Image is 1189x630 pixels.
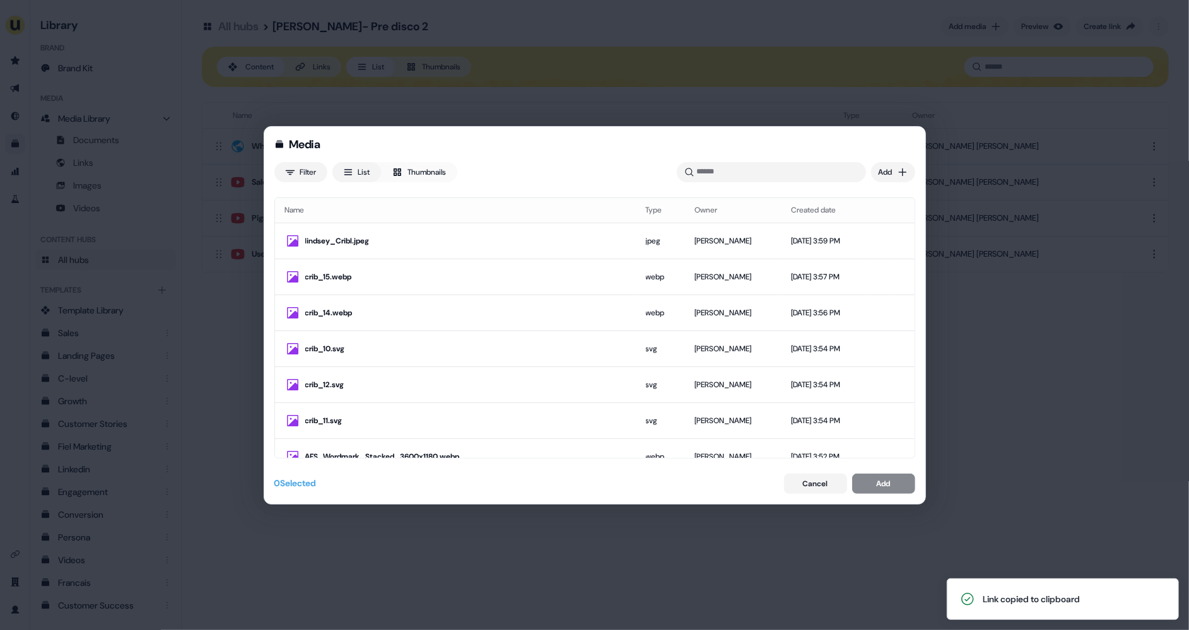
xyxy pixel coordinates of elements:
th: Created date [781,198,870,223]
button: Add [871,162,915,182]
div: crib_12.svg [305,378,626,391]
div: [DATE] 3:52 PM [791,450,860,463]
div: [DATE] 3:57 PM [791,271,860,283]
div: [PERSON_NAME] [694,378,771,391]
div: 0 Selected [274,477,317,490]
div: crib_11.svg [305,414,626,427]
th: Type [636,198,685,223]
div: crib_14.webp [305,306,626,319]
div: [DATE] 3:56 PM [791,306,860,319]
div: AFS_Wordmark_Stacked_3600x1180.webp [305,450,626,463]
th: Name [275,198,636,223]
div: [PERSON_NAME] [694,450,771,463]
div: [PERSON_NAME] [694,235,771,247]
button: Cancel [784,474,847,494]
button: List [332,162,381,182]
div: svg [646,378,675,391]
div: [PERSON_NAME] [694,271,771,283]
div: webp [646,271,675,283]
div: [DATE] 3:54 PM [791,342,860,355]
div: crib_15.webp [305,271,626,283]
div: [DATE] 3:54 PM [791,414,860,427]
div: webp [646,306,675,319]
button: Filter [274,162,327,182]
th: Owner [684,198,781,223]
div: jpeg [646,235,675,247]
div: svg [646,342,675,355]
div: crib_10.svg [305,342,626,355]
div: [PERSON_NAME] [694,414,771,427]
div: [PERSON_NAME] [694,306,771,319]
div: [DATE] 3:59 PM [791,235,860,247]
div: Media [290,137,320,152]
button: Thumbnails [381,162,457,182]
div: [PERSON_NAME] [694,342,771,355]
div: lindsey_Cribl.jpeg [305,235,626,247]
div: webp [646,450,675,463]
div: svg [646,414,675,427]
div: [DATE] 3:54 PM [791,378,860,391]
